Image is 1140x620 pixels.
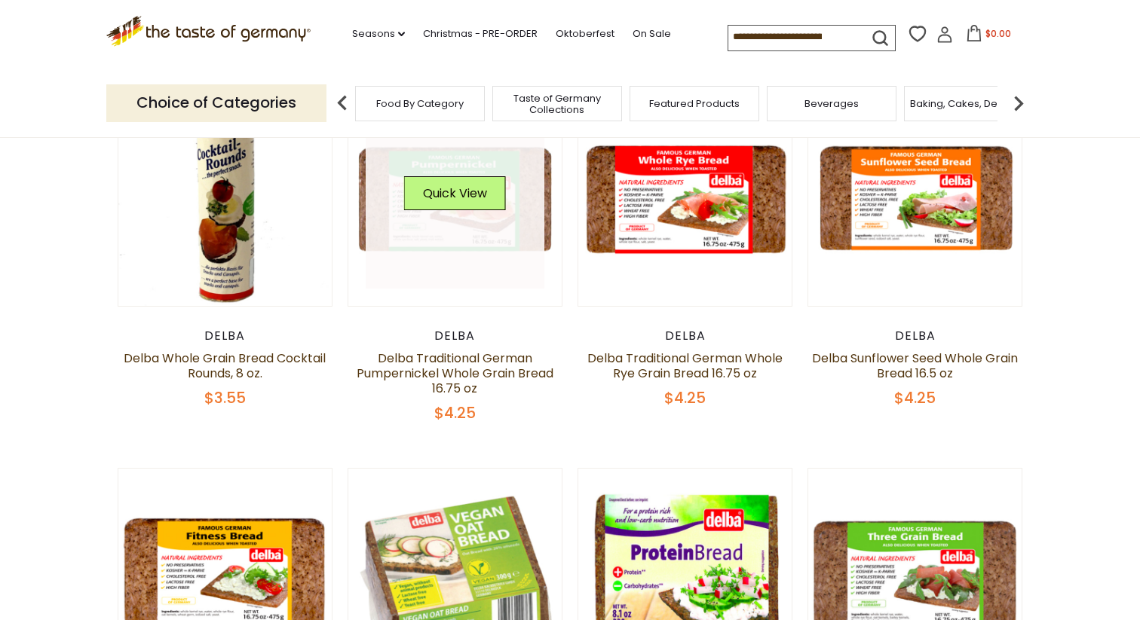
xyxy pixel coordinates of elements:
button: Quick View [404,176,506,210]
div: Delba [118,328,332,344]
a: Taste of Germany Collections [497,93,617,115]
img: previous arrow [327,88,357,118]
a: Baking, Cakes, Desserts [910,98,1027,109]
img: Delba [578,93,792,306]
p: Choice of Categories [106,84,326,121]
span: $4.25 [664,387,706,408]
div: Delba [578,328,792,344]
span: $0.00 [985,27,1011,40]
a: Oktoberfest [556,26,614,42]
span: $4.25 [894,387,936,408]
a: Beverages [804,98,859,109]
a: Delba Sunflower Seed Whole Grain Bread 16.5 oz [812,350,1018,382]
a: Delba Traditional German Pumpernickel Whole Grain Bread 16.75 oz [357,350,553,397]
a: Food By Category [376,98,464,109]
a: Christmas - PRE-ORDER [423,26,538,42]
a: Seasons [352,26,405,42]
div: Delba [807,328,1022,344]
button: $0.00 [956,25,1020,47]
a: Delba Whole Grain Bread Cocktail Rounds, 8 oz. [124,350,326,382]
a: Featured Products [649,98,740,109]
div: Delba [348,328,562,344]
img: Delba [348,93,562,306]
img: Delba [808,93,1022,306]
span: $3.55 [204,387,246,408]
a: On Sale [633,26,671,42]
span: $4.25 [434,402,476,423]
a: Delba Traditional German Whole Rye Grain Bread 16.75 oz [587,350,783,382]
img: next arrow [1004,88,1034,118]
img: Delba [118,93,332,306]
